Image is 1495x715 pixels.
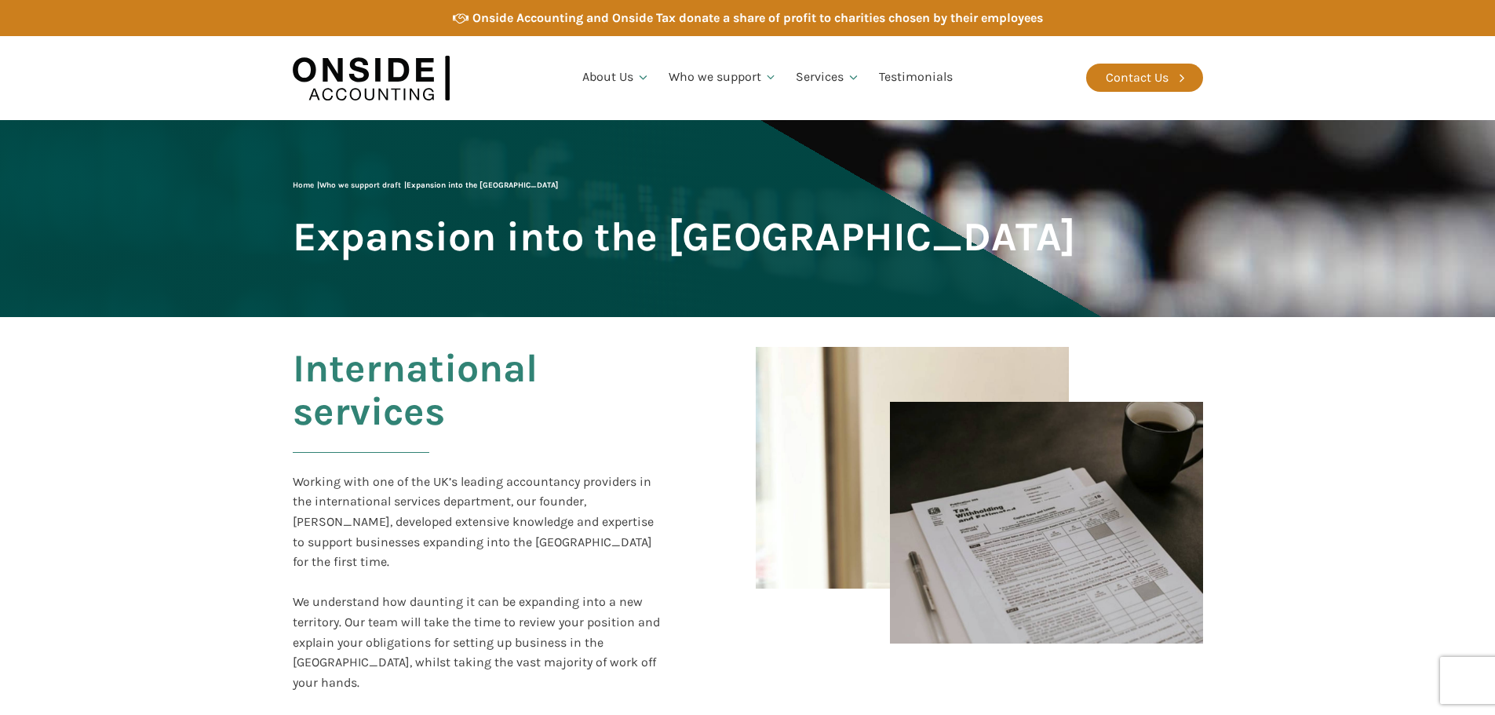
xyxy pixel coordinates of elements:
[1106,67,1169,88] div: Contact Us
[407,181,558,190] span: Expansion into the [GEOGRAPHIC_DATA]
[786,51,870,104] a: Services
[319,181,401,190] a: Who we support draft
[293,181,314,190] a: Home
[293,48,450,108] img: Onside Accounting
[293,472,664,572] div: Working with one of the UK’s leading accountancy providers in the international services departme...
[573,51,659,104] a: About Us
[293,592,664,692] div: We understand how daunting it can be expanding into a new territory. Our team will take the time ...
[659,51,787,104] a: Who we support
[293,181,558,190] span: | |
[870,51,962,104] a: Testimonials
[293,347,664,472] h2: International services
[472,8,1043,28] div: Onside Accounting and Onside Tax donate a share of profit to charities chosen by their employees
[1086,64,1203,92] a: Contact Us
[293,215,1075,258] span: Expansion into the [GEOGRAPHIC_DATA]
